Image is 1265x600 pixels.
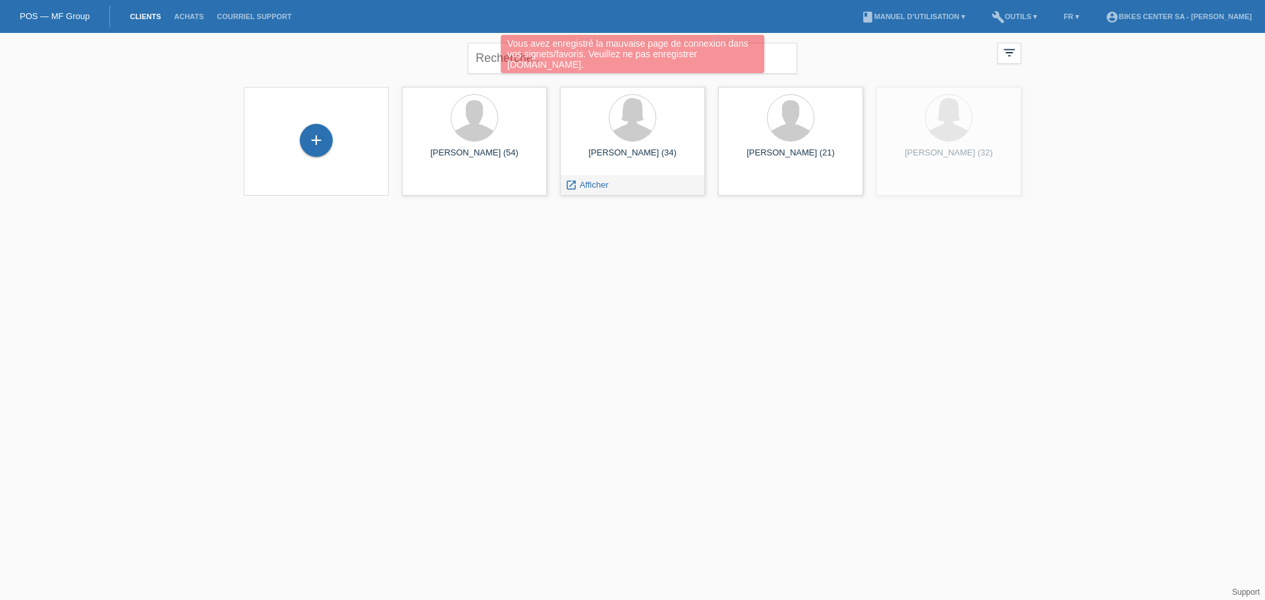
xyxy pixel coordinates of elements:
span: Afficher [580,180,609,190]
div: [PERSON_NAME] (21) [729,148,853,169]
div: [PERSON_NAME] (34) [571,148,694,169]
a: buildOutils ▾ [985,13,1044,20]
a: bookManuel d’utilisation ▾ [855,13,972,20]
div: Enregistrer le client [300,129,332,151]
div: Vous avez enregistré la mauvaise page de connexion dans vos signets/favoris. Veuillez ne pas enre... [501,35,764,73]
a: account_circleBIKES CENTER SA - [PERSON_NAME] [1099,13,1258,20]
a: launch Afficher [565,180,608,190]
i: build [992,11,1005,24]
div: [PERSON_NAME] (32) [887,148,1011,169]
i: book [861,11,874,24]
a: POS — MF Group [20,11,90,21]
div: [PERSON_NAME] (54) [412,148,536,169]
a: Achats [167,13,210,20]
a: Courriel Support [210,13,298,20]
a: FR ▾ [1057,13,1086,20]
a: Clients [123,13,167,20]
i: account_circle [1106,11,1119,24]
i: launch [565,179,577,191]
a: Support [1232,587,1260,597]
